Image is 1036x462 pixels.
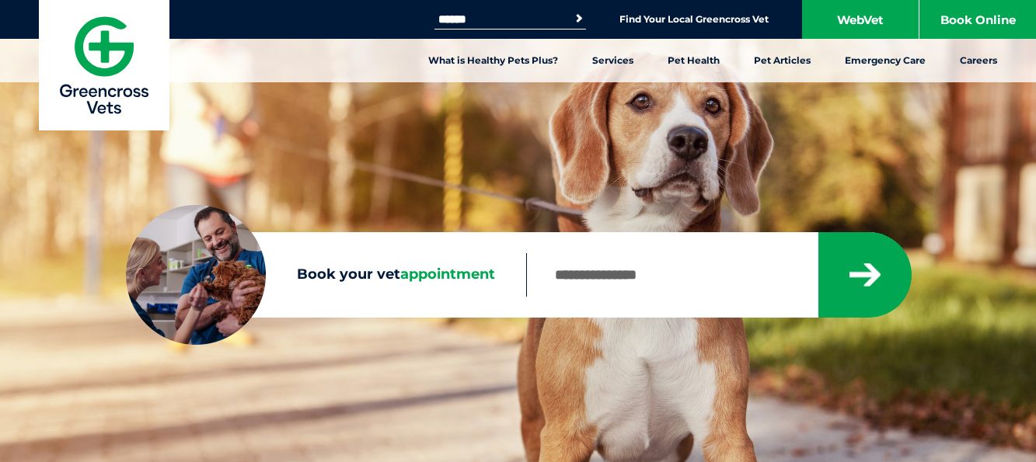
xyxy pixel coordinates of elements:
[575,39,651,82] a: Services
[943,39,1014,82] a: Careers
[828,39,943,82] a: Emergency Care
[571,11,587,26] button: Search
[126,263,526,287] label: Book your vet
[411,39,575,82] a: What is Healthy Pets Plus?
[737,39,828,82] a: Pet Articles
[619,13,769,26] a: Find Your Local Greencross Vet
[400,266,495,283] span: appointment
[651,39,737,82] a: Pet Health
